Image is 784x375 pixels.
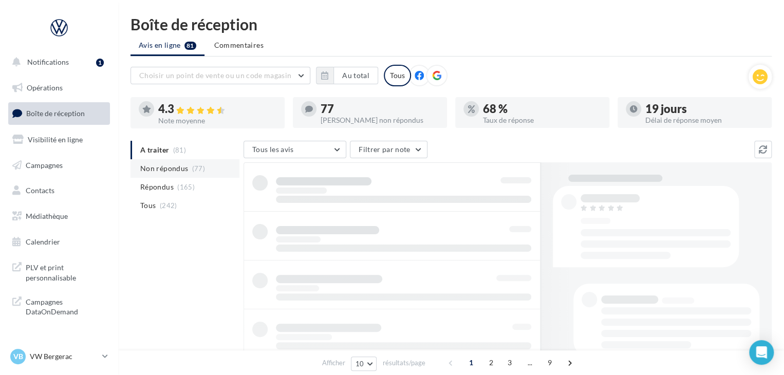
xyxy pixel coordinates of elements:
span: Tous les avis [252,145,294,154]
span: (165) [177,183,195,191]
span: Commentaires [214,41,264,49]
div: 4.3 [158,103,276,115]
div: 68 % [483,103,601,115]
a: Contacts [6,180,112,201]
div: 19 jours [645,103,763,115]
a: Opérations [6,77,112,99]
a: Calendrier [6,231,112,253]
span: (77) [192,164,205,173]
span: 10 [356,360,364,368]
span: Opérations [27,83,63,92]
div: Tous [384,65,411,86]
a: Campagnes [6,155,112,176]
span: Campagnes [26,160,63,169]
span: ... [521,354,538,371]
button: Au total [333,67,378,84]
span: VB [13,351,23,362]
div: Open Intercom Messenger [749,340,774,365]
span: Répondus [140,182,174,192]
div: Taux de réponse [483,117,601,124]
div: Délai de réponse moyen [645,117,763,124]
span: Boîte de réception [26,109,85,118]
button: Choisir un point de vente ou un code magasin [130,67,310,84]
p: VW Bergerac [30,351,98,362]
span: 3 [501,354,518,371]
span: Visibilité en ligne [28,135,83,144]
span: (242) [160,201,177,210]
a: Campagnes DataOnDemand [6,291,112,321]
span: Campagnes DataOnDemand [26,295,106,317]
span: Tous [140,200,156,211]
span: Afficher [322,358,345,368]
a: Visibilité en ligne [6,129,112,151]
span: Calendrier [26,237,60,246]
button: Tous les avis [244,141,346,158]
span: Choisir un point de vente ou un code magasin [139,71,291,80]
button: Au total [316,67,378,84]
div: Boîte de réception [130,16,772,32]
span: PLV et print personnalisable [26,260,106,283]
span: 2 [483,354,499,371]
span: 9 [542,354,558,371]
span: Contacts [26,186,54,195]
div: Note moyenne [158,117,276,124]
a: VB VW Bergerac [8,347,110,366]
span: 1 [463,354,479,371]
span: Non répondus [140,163,188,174]
span: résultats/page [382,358,425,368]
a: Médiathèque [6,205,112,227]
button: Notifications 1 [6,51,108,73]
span: Notifications [27,58,69,66]
span: Médiathèque [26,212,68,220]
div: [PERSON_NAME] non répondus [321,117,439,124]
div: 77 [321,103,439,115]
a: Boîte de réception [6,102,112,124]
div: 1 [96,59,104,67]
button: 10 [351,357,377,371]
button: Filtrer par note [350,141,427,158]
a: PLV et print personnalisable [6,256,112,287]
